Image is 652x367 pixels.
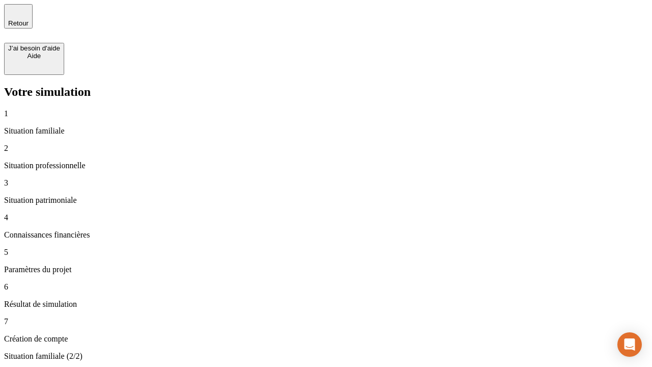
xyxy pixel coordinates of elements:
[4,196,648,205] p: Situation patrimoniale
[4,230,648,240] p: Connaissances financières
[4,248,648,257] p: 5
[4,126,648,136] p: Situation familiale
[4,265,648,274] p: Paramètres du projet
[4,352,648,361] p: Situation familiale (2/2)
[4,178,648,188] p: 3
[4,300,648,309] p: Résultat de simulation
[8,52,60,60] div: Aide
[617,332,642,357] div: Open Intercom Messenger
[4,161,648,170] p: Situation professionnelle
[8,44,60,52] div: J’ai besoin d'aide
[4,109,648,118] p: 1
[4,317,648,326] p: 7
[4,85,648,99] h2: Votre simulation
[4,144,648,153] p: 2
[4,213,648,222] p: 4
[4,4,33,29] button: Retour
[4,43,64,75] button: J’ai besoin d'aideAide
[4,334,648,344] p: Création de compte
[8,19,29,27] span: Retour
[4,282,648,292] p: 6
